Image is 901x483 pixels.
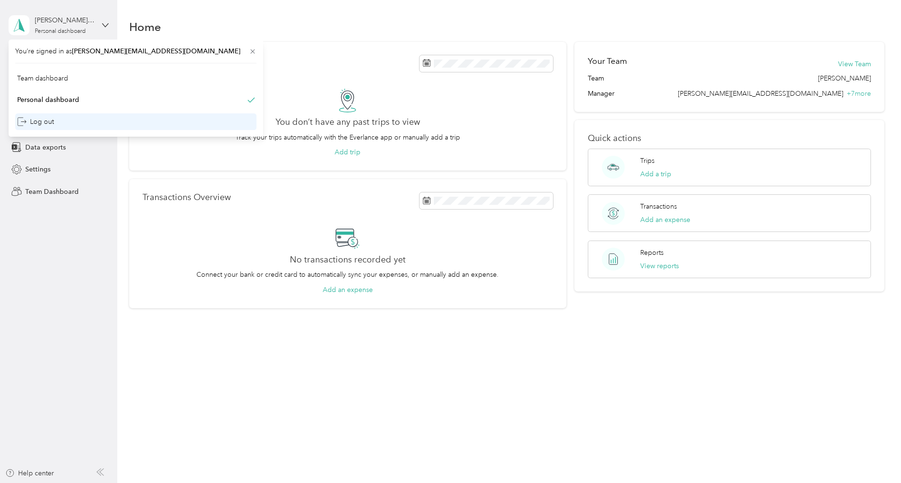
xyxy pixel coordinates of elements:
[235,132,460,142] p: Track your trips automatically with the Everlance app or manually add a trip
[25,164,51,174] span: Settings
[5,468,54,478] button: Help center
[588,133,871,143] p: Quick actions
[640,201,677,211] p: Transactions
[588,55,627,67] h2: Your Team
[25,187,79,197] span: Team Dashboard
[640,169,671,179] button: Add a trip
[17,73,68,83] div: Team dashboard
[588,89,614,99] span: Manager
[143,192,231,202] p: Transactions Overview
[588,73,604,83] span: Team
[25,142,66,152] span: Data exports
[129,22,161,32] h1: Home
[15,46,256,56] span: You’re signed in as
[335,147,360,157] button: Add trip
[847,90,871,98] span: + 7 more
[35,15,94,25] div: [PERSON_NAME] FAVR
[17,117,54,127] div: Log out
[290,255,406,265] h2: No transactions recorded yet
[848,430,901,483] iframe: Everlance-gr Chat Button Frame
[678,90,843,98] span: [PERSON_NAME][EMAIL_ADDRESS][DOMAIN_NAME]
[196,270,499,280] p: Connect your bank or credit card to automatically sync your expenses, or manually add an expense.
[640,248,664,258] p: Reports
[17,95,79,105] div: Personal dashboard
[35,29,86,34] div: Personal dashboard
[640,156,655,166] p: Trips
[640,215,690,225] button: Add an expense
[818,73,871,83] span: [PERSON_NAME]
[838,59,871,69] button: View Team
[276,117,420,127] h2: You don’t have any past trips to view
[72,47,240,55] span: [PERSON_NAME][EMAIL_ADDRESS][DOMAIN_NAME]
[640,261,679,271] button: View reports
[323,285,373,295] button: Add an expense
